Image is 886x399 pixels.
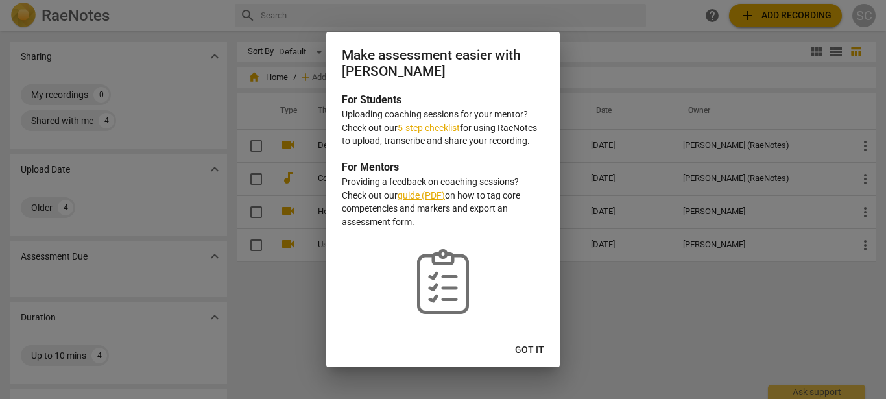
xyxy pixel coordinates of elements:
[342,47,544,79] h2: Make assessment easier with [PERSON_NAME]
[342,175,544,228] p: Providing a feedback on coaching sessions? Check out our on how to tag core competencies and mark...
[342,161,399,173] b: For Mentors
[398,190,445,200] a: guide (PDF)
[342,93,401,106] b: For Students
[505,339,555,362] button: Got it
[342,108,544,148] p: Uploading coaching sessions for your mentor? Check out our for using RaeNotes to upload, transcri...
[515,344,544,357] span: Got it
[398,123,460,133] a: 5-step checklist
